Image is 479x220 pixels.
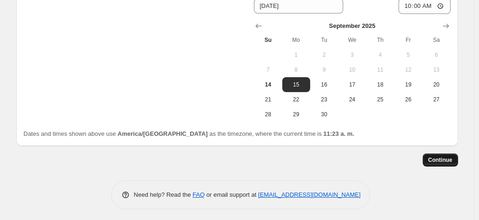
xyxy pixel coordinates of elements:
[314,36,334,44] span: Tu
[394,77,422,92] button: Friday September 19 2025
[370,81,390,88] span: 18
[439,20,452,33] button: Show next month, October 2025
[398,36,419,44] span: Fr
[310,33,338,47] th: Tuesday
[258,191,360,198] a: [EMAIL_ADDRESS][DOMAIN_NAME]
[394,47,422,62] button: Friday September 5 2025
[323,130,354,137] b: 11:23 a. m.
[254,62,282,77] button: Sunday September 7 2025
[338,77,366,92] button: Wednesday September 17 2025
[310,62,338,77] button: Tuesday September 9 2025
[282,33,310,47] th: Monday
[366,47,394,62] button: Thursday September 4 2025
[370,66,390,73] span: 11
[422,47,450,62] button: Saturday September 6 2025
[314,66,334,73] span: 9
[398,66,419,73] span: 12
[252,20,265,33] button: Show previous month, August 2025
[342,66,362,73] span: 10
[426,81,446,88] span: 20
[254,92,282,107] button: Sunday September 21 2025
[366,77,394,92] button: Thursday September 18 2025
[342,51,362,59] span: 3
[423,153,458,167] button: Continue
[366,62,394,77] button: Thursday September 11 2025
[258,111,278,118] span: 28
[426,51,446,59] span: 6
[314,81,334,88] span: 16
[282,47,310,62] button: Monday September 1 2025
[426,96,446,103] span: 27
[314,111,334,118] span: 30
[258,36,278,44] span: Su
[338,47,366,62] button: Wednesday September 3 2025
[398,96,419,103] span: 26
[254,77,282,92] button: Today Sunday September 14 2025
[426,36,446,44] span: Sa
[314,51,334,59] span: 2
[310,47,338,62] button: Tuesday September 2 2025
[370,96,390,103] span: 25
[286,96,306,103] span: 22
[258,66,278,73] span: 7
[254,107,282,122] button: Sunday September 28 2025
[394,62,422,77] button: Friday September 12 2025
[310,77,338,92] button: Tuesday September 16 2025
[286,36,306,44] span: Mo
[286,66,306,73] span: 8
[310,92,338,107] button: Tuesday September 23 2025
[24,130,354,137] span: Dates and times shown above use as the timezone, where the current time is
[286,81,306,88] span: 15
[286,111,306,118] span: 29
[314,96,334,103] span: 23
[342,96,362,103] span: 24
[258,81,278,88] span: 14
[370,36,390,44] span: Th
[338,33,366,47] th: Wednesday
[394,92,422,107] button: Friday September 26 2025
[258,96,278,103] span: 21
[370,51,390,59] span: 4
[422,92,450,107] button: Saturday September 27 2025
[338,92,366,107] button: Wednesday September 24 2025
[286,51,306,59] span: 1
[254,33,282,47] th: Sunday
[394,33,422,47] th: Friday
[398,51,419,59] span: 5
[398,81,419,88] span: 19
[428,156,452,164] span: Continue
[282,107,310,122] button: Monday September 29 2025
[422,33,450,47] th: Saturday
[342,81,362,88] span: 17
[366,33,394,47] th: Thursday
[310,107,338,122] button: Tuesday September 30 2025
[205,191,258,198] span: or email support at
[366,92,394,107] button: Thursday September 25 2025
[134,191,193,198] span: Need help? Read the
[282,77,310,92] button: Monday September 15 2025
[426,66,446,73] span: 13
[422,62,450,77] button: Saturday September 13 2025
[282,92,310,107] button: Monday September 22 2025
[342,36,362,44] span: We
[118,130,208,137] b: America/[GEOGRAPHIC_DATA]
[193,191,205,198] a: FAQ
[422,77,450,92] button: Saturday September 20 2025
[338,62,366,77] button: Wednesday September 10 2025
[282,62,310,77] button: Monday September 8 2025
